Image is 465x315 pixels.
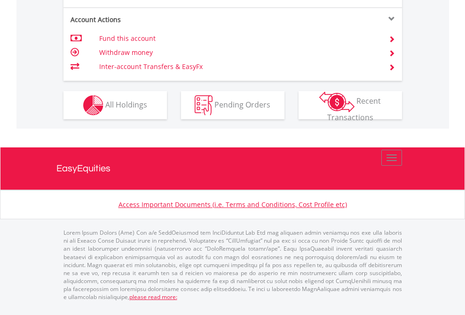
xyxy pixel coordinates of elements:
[99,31,377,46] td: Fund this account
[214,99,270,109] span: Pending Orders
[105,99,147,109] span: All Holdings
[56,147,409,190] a: EasyEquities
[129,293,177,301] a: please read more:
[195,95,213,115] img: pending_instructions-wht.png
[99,60,377,74] td: Inter-account Transfers & EasyFx
[99,46,377,60] td: Withdraw money
[83,95,103,115] img: holdings-wht.png
[63,91,167,119] button: All Holdings
[63,15,233,24] div: Account Actions
[63,229,402,301] p: Lorem Ipsum Dolors (Ame) Con a/e SeddOeiusmod tem InciDiduntut Lab Etd mag aliquaen admin veniamq...
[319,92,355,112] img: transactions-zar-wht.png
[299,91,402,119] button: Recent Transactions
[118,200,347,209] a: Access Important Documents (i.e. Terms and Conditions, Cost Profile etc)
[181,91,284,119] button: Pending Orders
